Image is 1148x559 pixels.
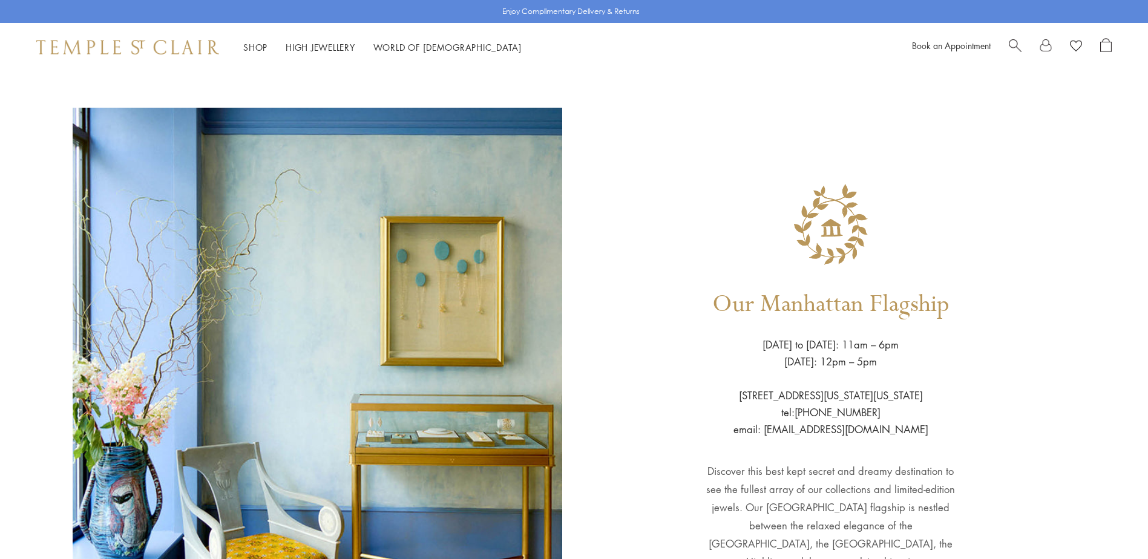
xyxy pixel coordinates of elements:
[373,41,522,53] a: World of [DEMOGRAPHIC_DATA]World of [DEMOGRAPHIC_DATA]
[1070,38,1082,56] a: View Wishlist
[763,336,899,370] p: [DATE] to [DATE]: 11am – 6pm [DATE]: 12pm – 5pm
[243,41,267,53] a: ShopShop
[733,370,928,438] p: [STREET_ADDRESS][US_STATE][US_STATE] tel:[PHONE_NUMBER] email: [EMAIL_ADDRESS][DOMAIN_NAME]
[1100,38,1112,56] a: Open Shopping Bag
[502,5,640,18] p: Enjoy Complimentary Delivery & Returns
[712,273,950,336] h1: Our Manhattan Flagship
[1009,38,1022,56] a: Search
[243,40,522,55] nav: Main navigation
[286,41,355,53] a: High JewelleryHigh Jewellery
[912,39,991,51] a: Book an Appointment
[36,40,219,54] img: Temple St. Clair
